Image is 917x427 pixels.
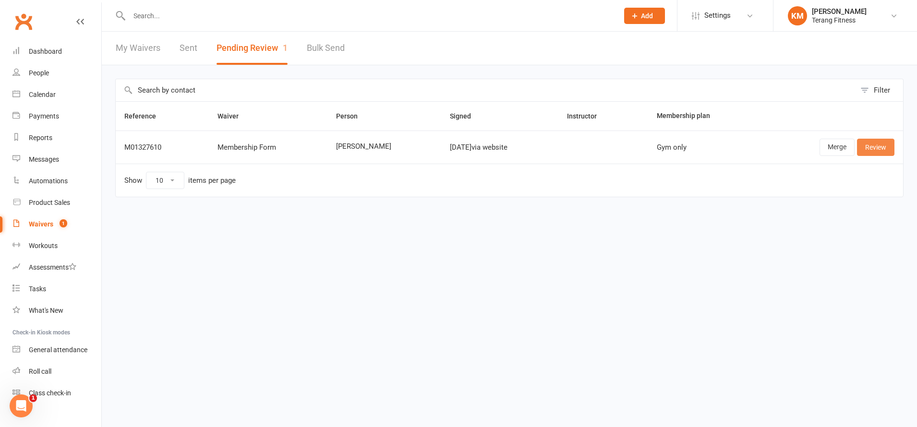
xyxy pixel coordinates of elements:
[217,110,249,122] button: Waiver
[12,41,101,62] a: Dashboard
[126,9,612,23] input: Search...
[657,143,750,152] div: Gym only
[29,69,49,77] div: People
[29,112,59,120] div: Payments
[180,32,197,65] a: Sent
[29,389,71,397] div: Class check-in
[124,112,167,120] span: Reference
[217,32,288,65] button: Pending Review1
[29,307,63,314] div: What's New
[12,361,101,382] a: Roll call
[12,278,101,300] a: Tasks
[29,394,37,402] span: 1
[60,219,67,227] span: 1
[857,139,894,156] a: Review
[12,339,101,361] a: General attendance kiosk mode
[12,106,101,127] a: Payments
[336,142,432,151] span: [PERSON_NAME]
[283,43,288,53] span: 1
[29,368,51,375] div: Roll call
[812,16,867,24] div: Terang Fitness
[648,102,759,130] th: Membership plan
[450,143,550,152] div: [DATE] via website
[12,235,101,257] a: Workouts
[450,112,482,120] span: Signed
[116,32,160,65] a: My Waivers
[12,10,36,34] a: Clubworx
[874,84,890,96] div: Filter
[12,213,101,235] a: Waivers 1
[29,263,76,271] div: Assessments
[217,143,319,152] div: Membership Form
[567,110,607,122] button: Instructor
[29,242,58,249] div: Workouts
[217,112,249,120] span: Waiver
[29,346,87,354] div: General attendance
[29,134,52,142] div: Reports
[336,112,368,120] span: Person
[116,79,856,101] input: Search by contact
[10,394,33,417] iframe: Intercom live chat
[12,127,101,149] a: Reports
[124,172,236,189] div: Show
[12,170,101,192] a: Automations
[29,199,70,206] div: Product Sales
[12,300,101,321] a: What's New
[450,110,482,122] button: Signed
[12,84,101,106] a: Calendar
[12,62,101,84] a: People
[336,110,368,122] button: Person
[856,79,903,101] button: Filter
[29,155,59,163] div: Messages
[124,143,200,152] div: M01327610
[567,112,607,120] span: Instructor
[12,149,101,170] a: Messages
[29,91,56,98] div: Calendar
[188,177,236,185] div: items per page
[307,32,345,65] a: Bulk Send
[12,257,101,278] a: Assessments
[704,5,731,26] span: Settings
[788,6,807,25] div: KM
[29,285,46,293] div: Tasks
[29,177,68,185] div: Automations
[29,47,62,55] div: Dashboard
[12,382,101,404] a: Class kiosk mode
[812,7,867,16] div: [PERSON_NAME]
[12,192,101,213] a: Product Sales
[624,8,665,24] button: Add
[29,220,53,228] div: Waivers
[124,110,167,122] button: Reference
[820,139,855,156] a: Merge
[641,12,653,20] span: Add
